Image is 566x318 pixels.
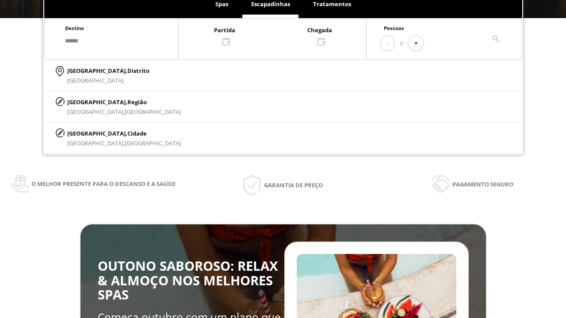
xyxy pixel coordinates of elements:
[127,98,147,106] span: Região
[384,25,404,31] span: Pessoas
[67,76,123,84] span: [GEOGRAPHIC_DATA]
[127,67,149,75] span: Distrito
[67,139,125,147] span: [GEOGRAPHIC_DATA],
[452,179,513,189] span: Pagamento seguro
[67,108,125,116] span: [GEOGRAPHIC_DATA],
[67,97,181,107] p: [GEOGRAPHIC_DATA],
[125,139,181,147] span: [GEOGRAPHIC_DATA]
[65,25,84,31] span: Destino
[381,36,394,51] button: -
[98,257,278,303] span: OUTONO SABOROSO: RELAX & ALMOÇO NOS MELHORES SPAS
[127,129,147,137] span: Cidade
[400,38,403,48] span: 0
[409,36,423,51] button: +
[264,180,323,190] span: Garantia de preço
[31,179,176,189] span: O melhor presente para o descanso e a saúde
[125,108,181,116] span: [GEOGRAPHIC_DATA]
[67,66,149,76] p: [GEOGRAPHIC_DATA],
[67,129,181,138] p: [GEOGRAPHIC_DATA],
